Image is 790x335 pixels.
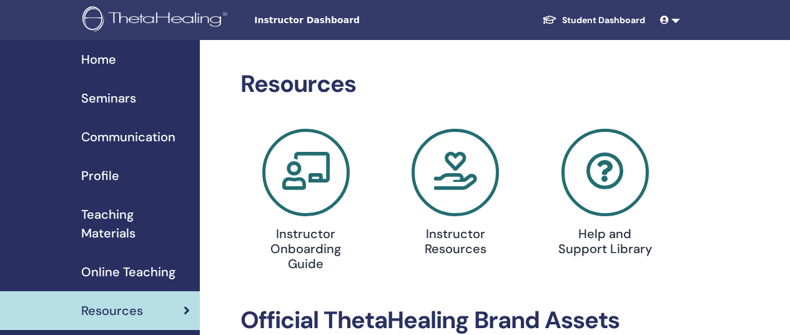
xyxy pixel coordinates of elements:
img: graduation-cap-white.svg [542,14,557,25]
h4: Help and Support Library [558,226,653,256]
h4: Instructor Onboarding Guide [259,226,353,271]
a: Instructor Onboarding Guide [239,129,373,276]
h2: Official ThetaHealing Brand Assets [240,306,671,335]
span: Instructor Dashboard [254,14,442,27]
span: Resources [81,301,143,320]
a: Instructor Resources [388,129,523,261]
h2: Resources [240,70,671,99]
a: Help and Support Library [538,129,673,261]
span: Communication [81,127,175,146]
a: Student Dashboard [532,9,655,32]
span: Seminars [81,89,136,107]
span: Home [81,50,116,69]
img: logo.png [82,6,232,34]
span: Teaching Materials [81,205,190,242]
span: Profile [81,166,119,185]
span: Online Teaching [81,262,175,281]
h4: Instructor Resources [408,226,503,256]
